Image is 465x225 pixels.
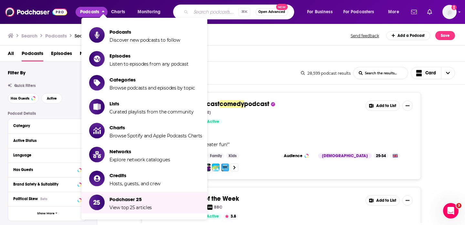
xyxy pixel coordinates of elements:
span: New [276,4,288,10]
h3: Search [21,33,37,39]
iframe: Intercom live chat [443,203,459,219]
span: Political Skew [13,197,38,201]
div: Active Status [13,138,77,143]
a: Search Results:comedy [75,33,127,39]
div: 25-34 [373,153,388,158]
span: View top 25 articles [109,205,152,210]
a: Episodes [51,48,72,61]
a: Networks [80,48,101,61]
a: Podcasts [22,48,43,61]
span: Podcasts [80,7,99,16]
div: Brand Safety & Suitability [13,182,76,187]
span: comedy [220,100,244,108]
svg: Add a profile image [451,5,457,10]
button: open menu [303,7,341,17]
a: Show notifications dropdown [408,6,419,17]
button: Add to List [366,195,400,206]
span: Browse Spotify and Apple Podcasts Charts [109,133,202,139]
span: 3 [456,203,461,208]
span: Explore network catalogues [109,157,170,163]
button: Brand Safety & Suitability [13,180,81,188]
span: Networks [109,148,170,155]
span: Charts [109,124,202,131]
span: Curated playlists from the community [109,109,193,115]
span: Show More [37,212,55,215]
span: Credits [109,172,160,178]
a: Kids [226,153,239,158]
span: For Podcasters [343,7,374,16]
span: Browse podcasts and episodes by topic [109,85,195,91]
span: Listen to episodes from any podcast [109,61,189,67]
span: Monitoring [138,7,160,16]
span: Logged in as VHannley [442,5,457,19]
button: Show More Button [402,195,413,206]
button: open menu [384,7,407,17]
span: More [388,7,399,16]
span: Discover new podcasts to follow [109,37,180,43]
button: close menu [76,7,108,17]
button: open menu [133,7,169,17]
p: Podcast Details [8,111,87,116]
span: Podchaser 25 [109,196,152,202]
span: Card [425,71,436,75]
button: Has Guests [13,166,81,174]
span: Charts [111,7,125,16]
button: Show More [8,206,86,221]
button: Language [13,151,81,159]
input: Search podcasts, credits, & more... [191,7,238,17]
button: open menu [339,7,384,17]
span: Active [47,97,57,100]
a: Charts [107,7,129,17]
button: Add to List [366,101,400,111]
button: Show More Button [402,101,413,111]
a: All [8,48,14,61]
button: Political SkewBeta [13,195,81,203]
span: podcast [244,100,269,108]
h3: Podcasts [45,33,67,39]
div: Search Results: [75,33,127,39]
span: ⌘ K [238,8,250,16]
div: 28,599 podcast results [301,71,351,76]
div: [DEMOGRAPHIC_DATA] [318,153,372,158]
h3: Audience [284,153,313,158]
div: Beta [40,197,47,201]
span: Episodes [109,53,189,59]
a: Add a Podcast [386,31,430,40]
button: Active Status [13,136,81,145]
button: Has Guests [8,93,39,103]
button: Category [13,122,81,130]
img: Podchaser - Follow, Share and Rate Podcasts [5,6,67,18]
div: Language [13,153,77,157]
div: Search podcasts, credits, & more... [179,5,300,19]
span: Categories [109,77,195,83]
img: User Profile [442,5,457,19]
h2: Filter By [8,70,26,76]
div: Has Guests [13,167,76,172]
span: Quick Filters [14,83,36,88]
span: Has Guests [11,97,29,100]
a: Show notifications dropdown [425,6,435,17]
div: Category [13,123,77,128]
button: Choose View [411,67,455,79]
button: Send feedback [349,33,381,38]
span: Hosts, guests, and crew [109,181,160,187]
span: For Business [307,7,333,16]
span: Podcasts [109,29,180,35]
span: Lists [109,101,193,107]
button: 3.8 [223,214,238,219]
button: Active [41,93,62,103]
span: Open Advanced [258,10,285,14]
button: Save [435,31,455,40]
button: Show profile menu [442,5,457,19]
button: Open AdvancedNew [255,8,288,16]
